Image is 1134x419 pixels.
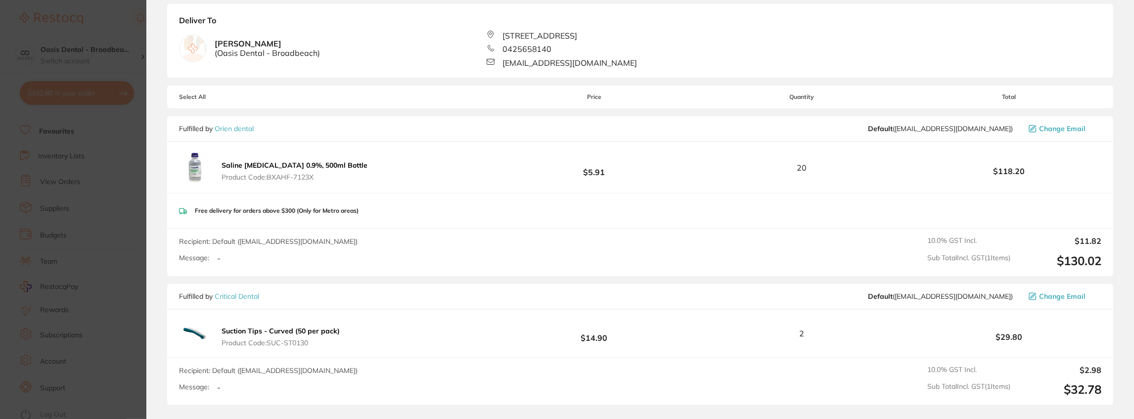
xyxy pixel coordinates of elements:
[502,158,686,177] b: $5.91
[686,93,917,100] span: Quantity
[179,237,358,246] span: Recipient: Default ( [EMAIL_ADDRESS][DOMAIN_NAME] )
[180,35,206,62] img: empty.jpg
[179,150,211,185] img: cGF3NndlYw
[222,339,340,347] span: Product Code: SUC-ST0130
[797,163,807,172] span: 20
[179,292,259,300] p: Fulfilled by
[1026,124,1101,133] button: Change Email
[502,93,686,100] span: Price
[215,292,259,301] a: Critical Dental
[927,236,1010,245] span: 10.0 % GST Incl.
[222,326,340,335] b: Suction Tips - Curved (50 per pack)
[1018,382,1101,397] output: $32.78
[917,167,1101,176] b: $118.20
[917,93,1101,100] span: Total
[219,161,370,182] button: Saline [MEDICAL_DATA] 0.9%, 500ml Bottle Product Code:BXAHF-7123X
[179,366,358,375] span: Recipient: Default ( [EMAIL_ADDRESS][DOMAIN_NAME] )
[215,124,254,133] a: Orien dental
[179,318,211,349] img: dGtyMHV2bg
[1018,366,1101,374] output: $2.98
[868,292,1013,300] span: info@criticaldental.com.au
[927,382,1010,397] span: Sub Total Incl. GST ( 1 Items)
[502,58,637,67] span: [EMAIL_ADDRESS][DOMAIN_NAME]
[222,173,367,181] span: Product Code: BXAHF-7123X
[868,124,893,133] b: Default
[215,48,320,57] span: ( Oasis Dental - Broadbeach )
[917,332,1101,341] b: $29.80
[179,383,209,391] label: Message:
[1039,292,1086,300] span: Change Email
[502,324,686,342] b: $14.90
[222,161,367,170] b: Saline [MEDICAL_DATA] 0.9%, 500ml Bottle
[1039,125,1086,133] span: Change Email
[1026,292,1101,301] button: Change Email
[215,39,320,57] b: [PERSON_NAME]
[799,329,804,338] span: 2
[219,326,343,347] button: Suction Tips - Curved (50 per pack) Product Code:SUC-ST0130
[868,292,893,301] b: Default
[1018,236,1101,245] output: $11.82
[217,383,221,392] p: -
[502,45,552,53] span: 0425658140
[502,31,578,40] span: [STREET_ADDRESS]
[927,366,1010,374] span: 10.0 % GST Incl.
[195,207,359,214] p: Free delivery for orders above $300 (Only for Metro areas)
[179,93,278,100] span: Select All
[868,125,1013,133] span: sales@orien.com.au
[179,125,254,133] p: Fulfilled by
[179,16,1101,31] b: Deliver To
[1018,254,1101,268] output: $130.02
[217,254,221,263] p: -
[927,254,1010,268] span: Sub Total Incl. GST ( 1 Items)
[179,254,209,262] label: Message:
